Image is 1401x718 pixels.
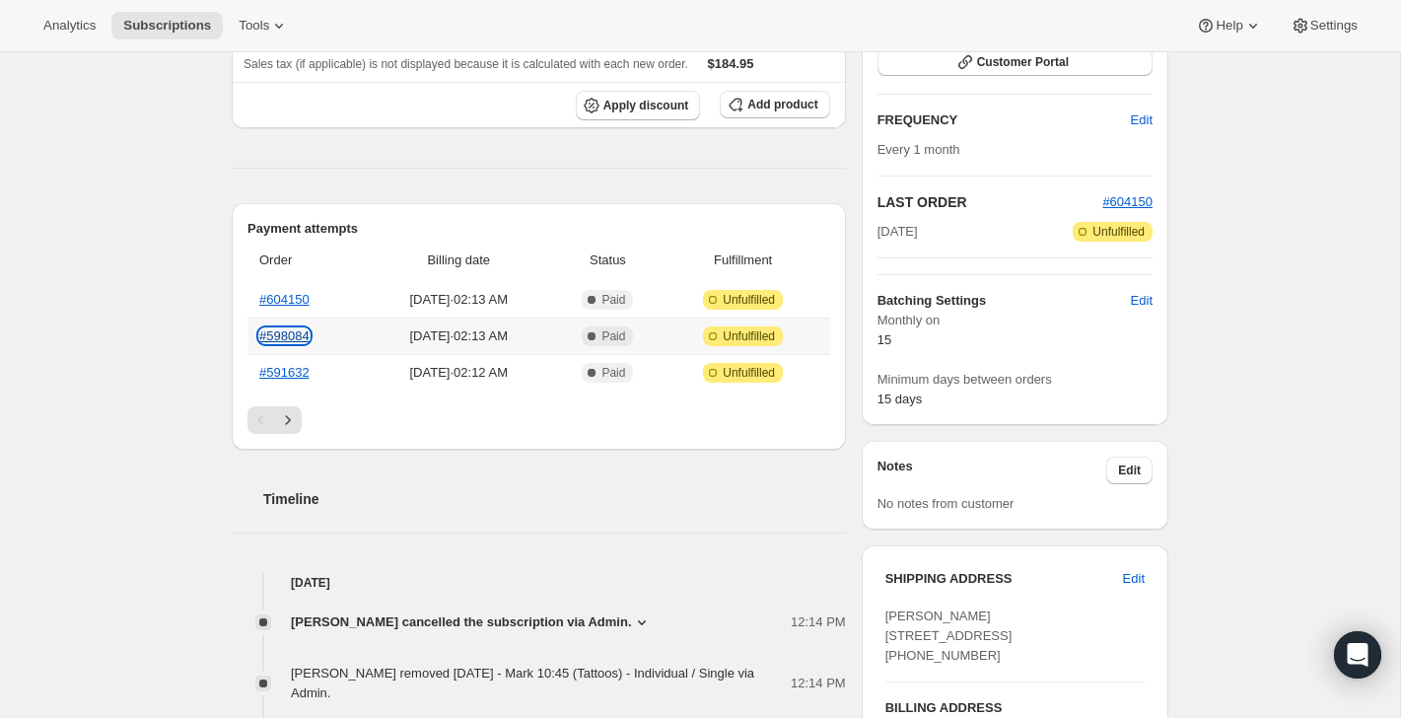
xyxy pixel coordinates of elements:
[885,609,1013,663] span: [PERSON_NAME] [STREET_ADDRESS] [PHONE_NUMBER]
[723,328,775,344] span: Unfulfilled
[977,54,1069,70] span: Customer Portal
[877,332,891,347] span: 15
[601,365,625,381] span: Paid
[885,569,1123,589] h3: SHIPPING ADDRESS
[723,365,775,381] span: Unfulfilled
[747,97,817,112] span: Add product
[877,496,1015,511] span: No notes from customer
[791,674,846,693] span: 12:14 PM
[877,311,1153,330] span: Monthly on
[291,612,652,632] button: [PERSON_NAME] cancelled the subscription via Admin.
[1123,569,1145,589] span: Edit
[370,251,547,270] span: Billing date
[877,291,1131,311] h6: Batching Settings
[708,56,754,71] span: $184.95
[877,142,960,157] span: Every 1 month
[227,12,301,39] button: Tools
[259,292,310,307] a: #604150
[1279,12,1369,39] button: Settings
[720,91,829,118] button: Add product
[1102,192,1153,212] button: #604150
[601,328,625,344] span: Paid
[877,370,1153,390] span: Minimum days between orders
[259,365,310,380] a: #591632
[370,363,547,383] span: [DATE] · 02:12 AM
[123,18,211,34] span: Subscriptions
[1184,12,1274,39] button: Help
[877,222,918,242] span: [DATE]
[668,251,818,270] span: Fulfillment
[111,12,223,39] button: Subscriptions
[576,91,701,120] button: Apply discount
[370,326,547,346] span: [DATE] · 02:13 AM
[877,392,923,406] span: 15 days
[791,612,846,632] span: 12:14 PM
[1334,631,1381,679] div: Open Intercom Messenger
[1310,18,1358,34] span: Settings
[1092,224,1145,240] span: Unfulfilled
[1102,194,1153,209] a: #604150
[1119,285,1164,317] button: Edit
[1106,457,1153,484] button: Edit
[723,292,775,308] span: Unfulfilled
[877,192,1103,212] h2: LAST ORDER
[1118,463,1141,478] span: Edit
[43,18,96,34] span: Analytics
[603,98,689,113] span: Apply discount
[274,406,302,434] button: Next
[232,573,846,593] h4: [DATE]
[1111,563,1156,595] button: Edit
[32,12,107,39] button: Analytics
[1216,18,1242,34] span: Help
[559,251,656,270] span: Status
[263,489,846,509] h2: Timeline
[259,328,310,343] a: #598084
[244,57,688,71] span: Sales tax (if applicable) is not displayed because it is calculated with each new order.
[247,406,830,434] nav: Pagination
[877,48,1153,76] button: Customer Portal
[1119,105,1164,136] button: Edit
[239,18,269,34] span: Tools
[1131,291,1153,311] span: Edit
[291,666,754,700] span: [PERSON_NAME] removed [DATE] - Mark 10:45 (Tattoos) - Individual / Single via Admin.
[1131,110,1153,130] span: Edit
[877,110,1131,130] h2: FREQUENCY
[877,457,1107,484] h3: Notes
[247,239,364,282] th: Order
[247,219,830,239] h2: Payment attempts
[601,292,625,308] span: Paid
[370,290,547,310] span: [DATE] · 02:13 AM
[291,612,632,632] span: [PERSON_NAME] cancelled the subscription via Admin.
[885,698,1145,718] h3: BILLING ADDRESS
